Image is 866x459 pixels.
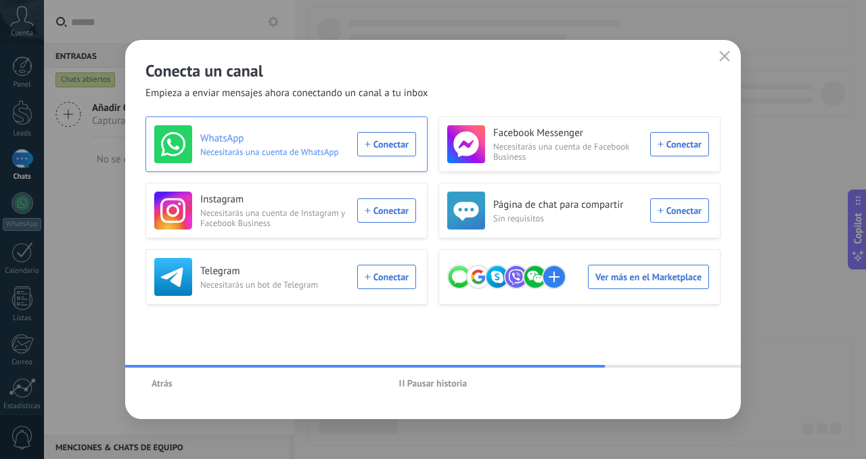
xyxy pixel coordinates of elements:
button: Atrás [145,373,179,393]
span: Necesitarás una cuenta de Facebook Business [493,141,642,162]
span: Necesitarás una cuenta de WhatsApp [200,147,349,157]
button: Pausar historia [393,373,474,393]
span: Sin requisitos [493,213,642,223]
h3: Página de chat para compartir [493,198,642,212]
span: Empieza a enviar mensajes ahora conectando un canal a tu inbox [145,87,428,100]
span: Atrás [152,378,173,388]
h3: Telegram [200,265,349,278]
h3: WhatsApp [200,132,349,146]
span: Necesitarás un bot de Telegram [200,280,349,290]
span: Necesitarás una cuenta de Instagram y Facebook Business [200,208,349,228]
h3: Instagram [200,193,349,206]
h2: Conecta un canal [145,60,721,81]
h3: Facebook Messenger [493,127,642,140]
span: Pausar historia [407,378,468,388]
